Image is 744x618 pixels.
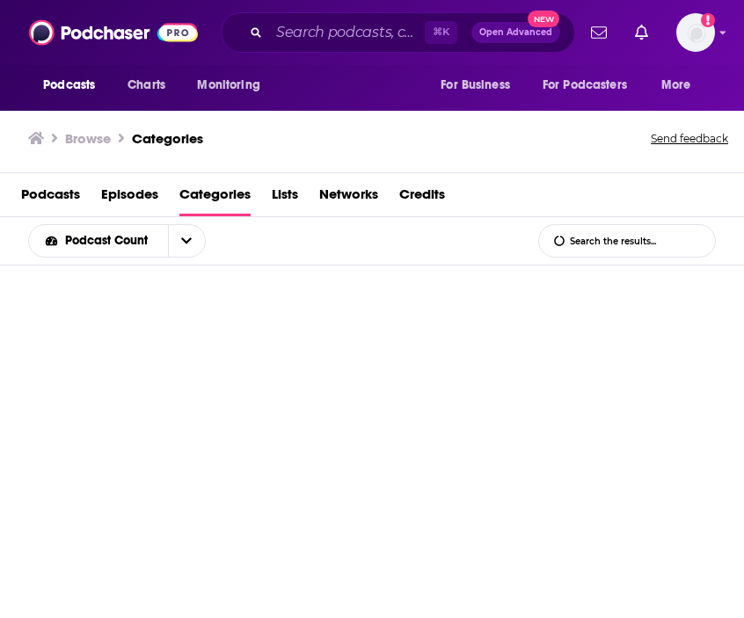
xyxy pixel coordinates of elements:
[65,130,111,147] h3: Browse
[28,224,233,258] h2: Choose List sort
[269,18,425,47] input: Search podcasts, credits, & more...
[676,13,715,52] button: Show profile menu
[197,73,259,98] span: Monitoring
[101,180,158,216] a: Episodes
[471,22,560,43] button: Open AdvancedNew
[185,69,282,102] button: open menu
[479,28,552,37] span: Open Advanced
[531,69,653,102] button: open menu
[29,235,168,247] button: open menu
[43,73,95,98] span: Podcasts
[425,21,457,44] span: ⌘ K
[543,73,627,98] span: For Podcasters
[132,130,203,147] a: Categories
[676,13,715,52] img: User Profile
[128,73,165,98] span: Charts
[31,69,118,102] button: open menu
[272,180,298,216] a: Lists
[584,18,614,47] a: Show notifications dropdown
[428,69,532,102] button: open menu
[661,73,691,98] span: More
[701,13,715,27] svg: Add a profile image
[116,69,176,102] a: Charts
[628,18,655,47] a: Show notifications dropdown
[649,69,713,102] button: open menu
[646,127,733,151] button: Send feedback
[21,180,80,216] a: Podcasts
[676,13,715,52] span: Logged in as KatieC
[441,73,510,98] span: For Business
[179,180,251,216] a: Categories
[168,225,205,257] button: open menu
[528,11,559,27] span: New
[29,16,198,49] img: Podchaser - Follow, Share and Rate Podcasts
[65,235,154,247] span: Podcast Count
[221,12,575,53] div: Search podcasts, credits, & more...
[319,180,378,216] a: Networks
[399,180,445,216] a: Credits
